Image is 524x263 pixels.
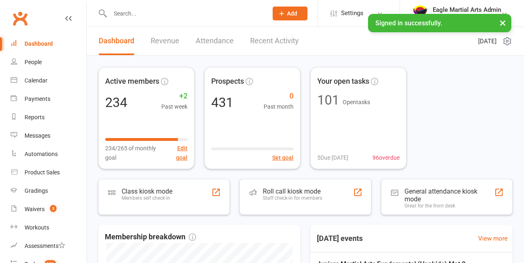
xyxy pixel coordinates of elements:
button: × [495,14,510,31]
a: Reports [11,108,86,127]
h3: [DATE] events [310,231,369,246]
a: Gradings [11,182,86,200]
button: Add [273,7,307,20]
div: 101 [317,94,339,107]
a: Messages [11,127,86,145]
span: Settings [341,4,364,22]
a: Clubworx [10,8,30,29]
a: Product Sales [11,163,86,182]
a: Dashboard [11,35,86,53]
span: Your open tasks [317,76,369,87]
span: Signed in successfully. [375,19,442,27]
span: Membership breakdown [105,231,196,243]
div: Assessments [25,243,65,249]
div: Messages [25,132,50,139]
a: Revenue [151,27,179,55]
span: Past month [264,102,294,111]
a: Recent Activity [250,27,299,55]
div: Great for the front desk [404,203,495,209]
a: Dashboard [99,27,134,55]
div: Eagle Martial Arts [433,13,501,21]
a: Assessments [11,237,86,255]
div: General attendance kiosk mode [404,187,495,203]
span: Open tasks [343,99,370,105]
div: Reports [25,114,45,120]
div: People [25,59,42,65]
button: Edit goal [165,144,187,162]
div: Staff check-in for members [263,195,322,201]
a: Attendance [196,27,234,55]
div: 431 [211,96,233,109]
div: Product Sales [25,169,60,176]
div: Gradings [25,187,48,194]
div: Waivers [25,206,45,212]
div: Roll call kiosk mode [263,187,322,195]
div: Dashboard [25,40,53,47]
a: People [11,53,86,71]
div: Members self check-in [122,195,172,201]
a: Automations [11,145,86,163]
a: View more [478,234,508,243]
span: Prospects [211,76,244,87]
div: 234 [105,96,127,109]
a: Payments [11,90,86,108]
span: 0 [264,90,294,102]
span: 96 overdue [373,153,400,162]
a: Workouts [11,218,86,237]
span: Add [287,10,297,17]
a: Waivers 3 [11,200,86,218]
span: [DATE] [478,36,497,46]
div: Automations [25,151,58,157]
input: Search... [108,8,262,19]
img: thumb_image1738041739.png [412,5,429,22]
span: Past week [161,102,187,111]
a: Calendar [11,71,86,90]
span: 234/265 of monthly goal [105,144,165,162]
span: +2 [161,90,187,102]
div: Eagle Martial Arts Admin [433,6,501,13]
div: Payments [25,96,50,102]
span: 5 Due [DATE] [317,153,348,162]
button: Set goal [272,153,294,162]
div: Workouts [25,224,49,231]
div: Calendar [25,77,47,84]
span: 3 [50,205,56,212]
span: Active members [105,76,159,87]
div: Class kiosk mode [122,187,172,195]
